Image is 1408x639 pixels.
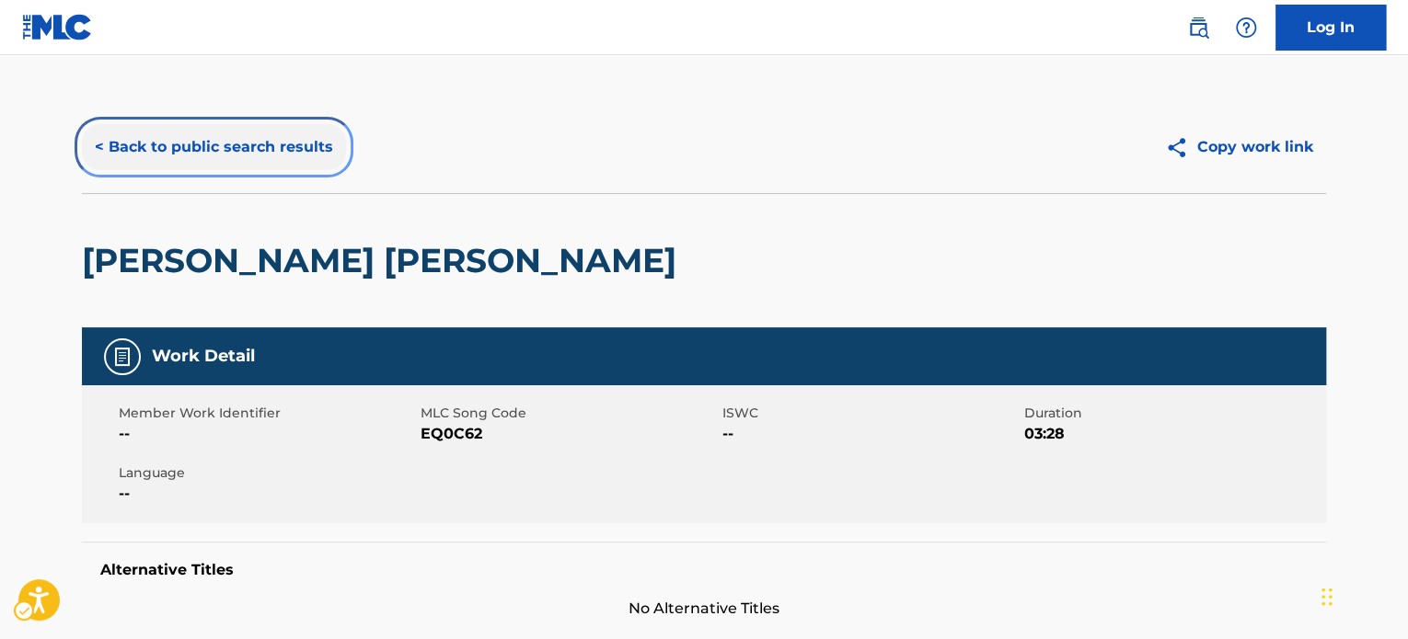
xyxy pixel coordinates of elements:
[1316,551,1408,639] iframe: Hubspot Iframe
[82,598,1326,620] span: No Alternative Titles
[119,463,416,483] span: Language
[119,483,416,505] span: --
[1024,404,1321,423] span: Duration
[119,423,416,445] span: --
[1024,423,1321,445] span: 03:28
[1165,136,1197,159] img: Copy work link
[421,404,718,423] span: MLC Song Code
[82,240,686,281] h2: [PERSON_NAME] [PERSON_NAME]
[100,561,1308,579] h5: Alternative Titles
[1235,17,1257,39] img: help
[152,346,255,367] h5: Work Detail
[722,423,1020,445] span: --
[722,404,1020,423] span: ISWC
[119,404,416,423] span: Member Work Identifier
[1321,569,1333,624] div: Drag
[1275,5,1386,51] a: Log In
[1187,17,1209,39] img: search
[22,14,93,40] img: MLC Logo
[1152,124,1326,170] button: Copy work link
[1316,551,1408,639] div: Chat Widget
[421,423,718,445] span: EQ0C62
[82,124,346,170] button: < Back to public search results
[111,346,133,368] img: Work Detail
